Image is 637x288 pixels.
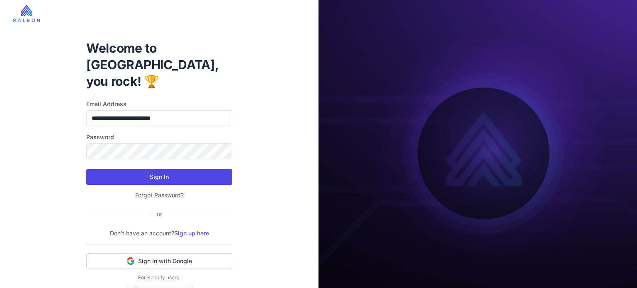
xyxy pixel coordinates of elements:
div: or [150,210,169,219]
p: Don't have an account? [86,229,232,238]
button: Sign in with Google [86,253,232,269]
p: For Shopify users: [86,274,232,281]
img: raleon-logo-whitebg.9aac0268.jpg [13,5,40,22]
h1: Welcome to [GEOGRAPHIC_DATA], you rock! 🏆 [86,40,232,90]
label: Password [86,133,232,142]
a: Sign up here [174,230,209,237]
span: Sign in with Google [138,257,192,265]
button: Sign In [86,169,232,185]
label: Email Address [86,99,232,109]
a: Forgot Password? [135,191,184,198]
